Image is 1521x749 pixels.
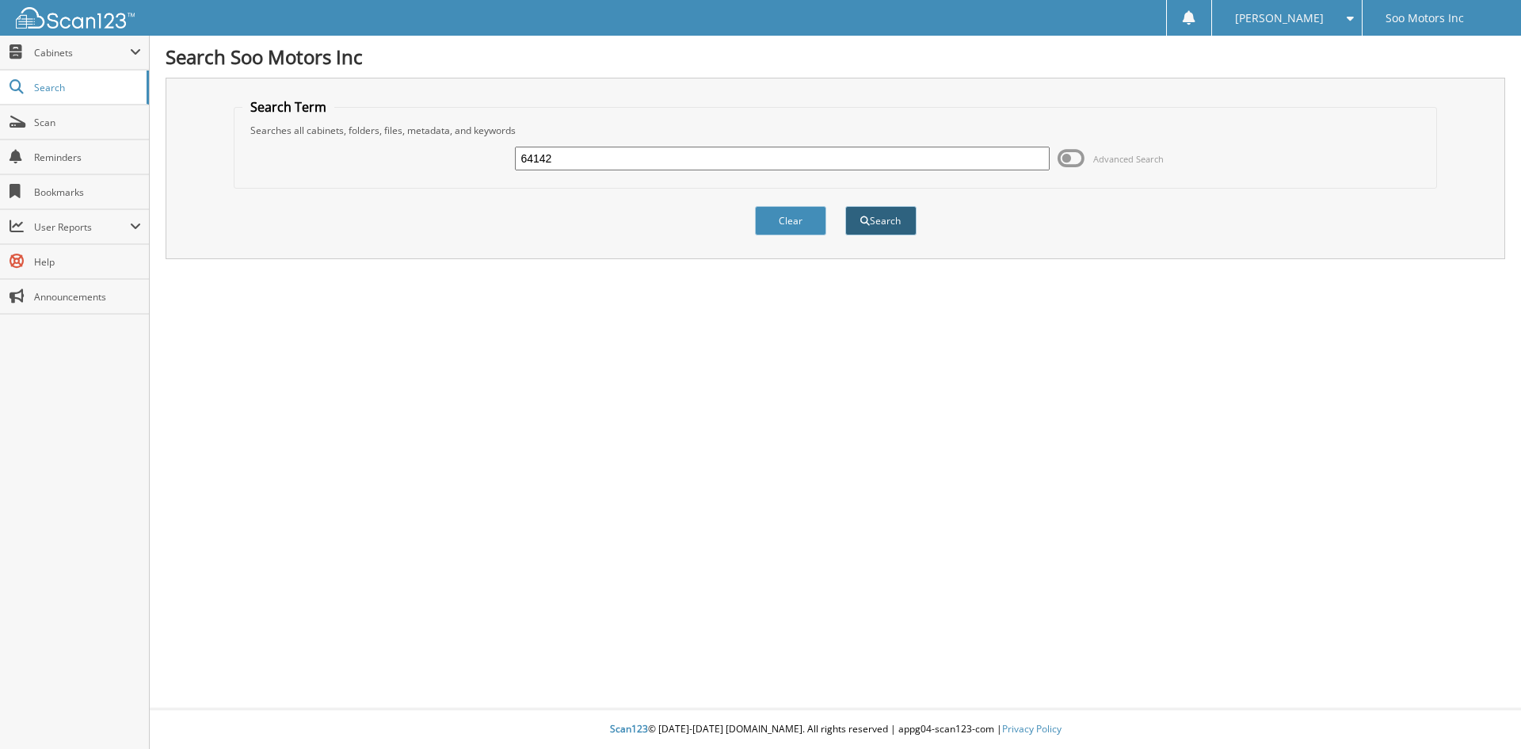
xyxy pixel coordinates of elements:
legend: Search Term [242,98,334,116]
div: © [DATE]-[DATE] [DOMAIN_NAME]. All rights reserved | appg04-scan123-com | [150,710,1521,749]
span: Announcements [34,290,141,304]
span: Bookmarks [34,185,141,199]
span: Reminders [34,151,141,164]
span: Cabinets [34,46,130,59]
a: Privacy Policy [1002,722,1062,736]
iframe: Chat Widget [1442,673,1521,749]
button: Clear [755,206,826,235]
div: Searches all cabinets, folders, files, metadata, and keywords [242,124,1429,137]
span: Soo Motors Inc [1386,13,1464,23]
span: User Reports [34,220,130,234]
span: Scan123 [610,722,648,736]
img: scan123-logo-white.svg [16,7,135,29]
span: [PERSON_NAME] [1235,13,1324,23]
button: Search [845,206,917,235]
h1: Search Soo Motors Inc [166,44,1505,70]
span: Help [34,255,141,269]
span: Search [34,81,139,94]
span: Scan [34,116,141,129]
span: Advanced Search [1093,153,1164,165]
